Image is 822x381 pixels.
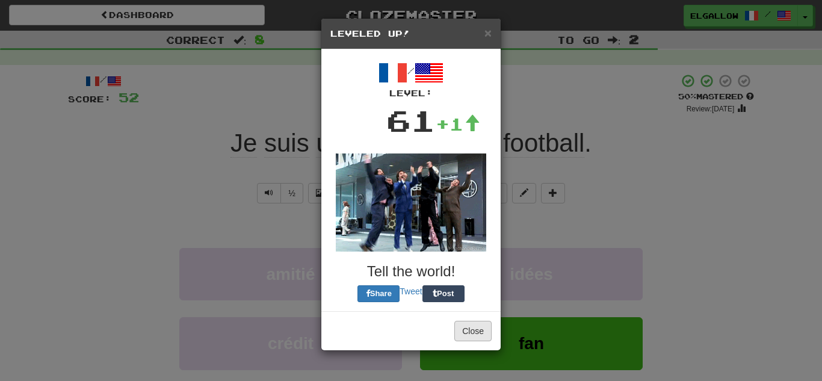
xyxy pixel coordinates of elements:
h5: Leveled Up! [330,28,492,40]
div: / [330,58,492,99]
button: Close [484,26,492,39]
div: +1 [436,112,480,136]
button: Close [454,321,492,341]
span: × [484,26,492,40]
h3: Tell the world! [330,264,492,279]
div: Level: [330,87,492,99]
a: Tweet [400,287,422,296]
img: anchorman-0f45bd94e4bc77b3e4009f63bd0ea52a2253b4c1438f2773e23d74ae24afd04f.gif [336,153,486,252]
button: Share [357,285,400,302]
button: Post [422,285,465,302]
div: 61 [386,99,436,141]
